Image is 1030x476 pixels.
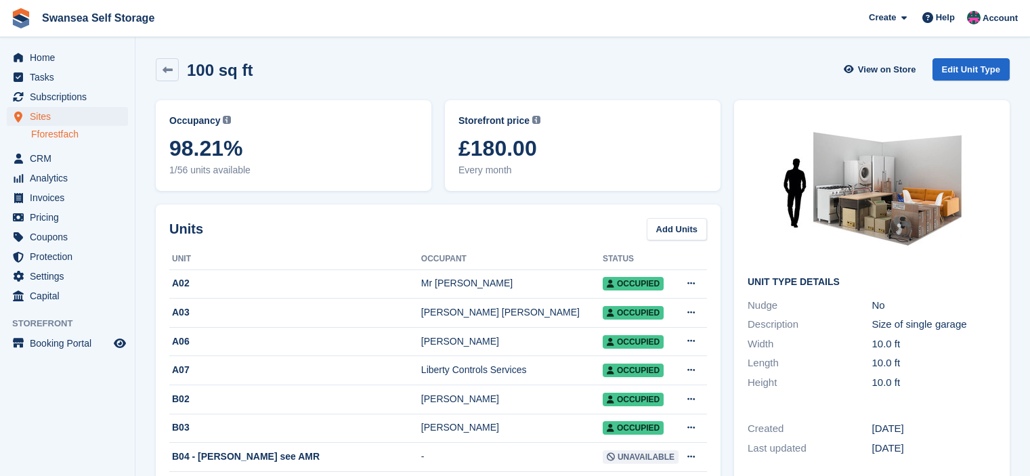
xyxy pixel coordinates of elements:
span: Sites [30,107,111,126]
img: icon-info-grey-7440780725fd019a000dd9b08b2336e03edf1995a4989e88bcd33f0948082b44.svg [223,116,231,124]
span: Account [983,12,1018,25]
span: Storefront price [458,114,530,128]
a: menu [7,286,128,305]
span: Booking Portal [30,334,111,353]
span: Protection [30,247,111,266]
span: Occupied [603,335,664,349]
div: 10.0 ft [872,355,997,371]
span: Coupons [30,228,111,246]
span: Occupied [603,277,664,290]
span: Analytics [30,169,111,188]
a: menu [7,68,128,87]
h2: Units [169,219,203,239]
a: menu [7,208,128,227]
a: Swansea Self Storage [37,7,160,29]
a: menu [7,267,128,286]
div: Height [748,375,872,391]
a: menu [7,169,128,188]
div: [PERSON_NAME] [PERSON_NAME] [421,305,603,320]
h2: 100 sq ft [187,61,253,79]
img: Paul Davies [967,11,981,24]
a: Preview store [112,335,128,351]
a: menu [7,48,128,67]
img: stora-icon-8386f47178a22dfd0bd8f6a31ec36ba5ce8667c1dd55bd0f319d3a0aa187defe.svg [11,8,31,28]
span: Occupied [603,364,664,377]
span: CRM [30,149,111,168]
span: Every month [458,163,707,177]
span: Occupied [603,421,664,435]
div: Length [748,355,872,371]
div: 10.0 ft [872,337,997,352]
a: menu [7,228,128,246]
span: View on Store [858,63,916,77]
h2: Unit Type details [748,277,996,288]
a: View on Store [842,58,922,81]
a: menu [7,334,128,353]
div: [PERSON_NAME] [421,334,603,349]
span: Settings [30,267,111,286]
div: A02 [169,276,421,290]
div: A03 [169,305,421,320]
span: Home [30,48,111,67]
div: No [872,298,997,313]
span: Pricing [30,208,111,227]
span: Create [869,11,896,24]
td: - [421,443,603,472]
a: Add Units [647,218,707,240]
a: menu [7,188,128,207]
span: 1/56 units available [169,163,418,177]
span: Invoices [30,188,111,207]
th: Status [603,248,679,270]
div: A07 [169,363,421,377]
span: Unavailable [603,450,679,464]
span: Storefront [12,317,135,330]
a: menu [7,247,128,266]
div: Description [748,317,872,332]
div: Size of single garage [872,317,997,332]
div: Mr [PERSON_NAME] [421,276,603,290]
a: menu [7,87,128,106]
span: Help [936,11,955,24]
div: A06 [169,334,421,349]
div: Created [748,421,872,437]
span: Occupancy [169,114,220,128]
div: Last updated [748,441,872,456]
a: menu [7,149,128,168]
span: Occupied [603,306,664,320]
a: Fforestfach [31,128,128,141]
a: menu [7,107,128,126]
div: [DATE] [872,421,997,437]
div: B04 - [PERSON_NAME] see AMR [169,450,421,464]
div: [PERSON_NAME] [421,392,603,406]
a: Edit Unit Type [932,58,1010,81]
div: 10.0 ft [872,375,997,391]
img: icon-info-grey-7440780725fd019a000dd9b08b2336e03edf1995a4989e88bcd33f0948082b44.svg [532,116,540,124]
th: Occupant [421,248,603,270]
div: Liberty Controls Services [421,363,603,377]
div: Width [748,337,872,352]
span: Tasks [30,68,111,87]
div: [PERSON_NAME] [421,420,603,435]
span: Occupied [603,393,664,406]
div: B03 [169,420,421,435]
img: 100-sqft-unit.jpg [771,114,974,266]
span: Capital [30,286,111,305]
span: 98.21% [169,136,418,160]
span: £180.00 [458,136,707,160]
div: Nudge [748,298,872,313]
th: Unit [169,248,421,270]
span: Subscriptions [30,87,111,106]
div: B02 [169,392,421,406]
div: [DATE] [872,441,997,456]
